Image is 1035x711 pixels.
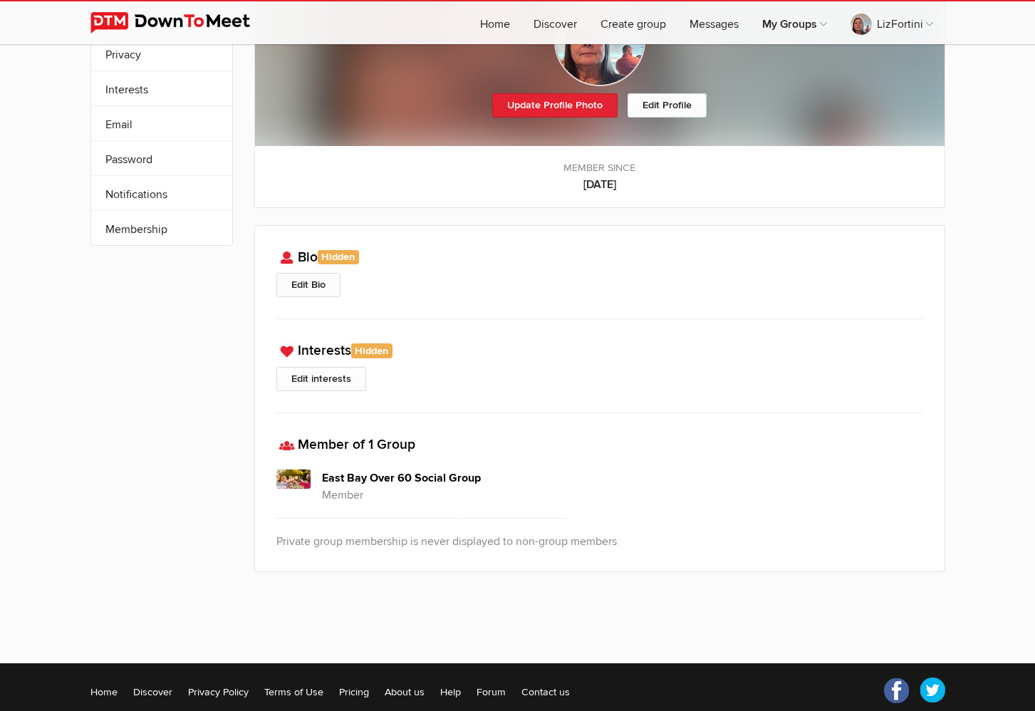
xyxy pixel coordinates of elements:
a: Help [440,685,461,699]
span: Hidden [351,343,393,358]
a: Terms of Use [264,685,323,699]
p: Private group membership is never displayed to non-group members [276,533,923,550]
a: Forum [477,685,506,699]
h4: East Bay Over 60 Social Group [322,469,568,487]
a: Home [90,685,118,699]
b: [DATE] [269,176,930,193]
a: Edit interests [276,367,366,391]
img: DownToMeet [90,12,272,33]
a: Privacy [91,36,232,71]
a: Create group [589,1,677,44]
a: Email [91,106,232,140]
a: Notifications [91,176,232,210]
a: Facebook [884,678,910,703]
h3: Interests [276,341,923,361]
a: LizFortini [839,1,945,44]
a: Update Profile Photo [492,93,618,118]
a: Discover [522,1,588,44]
a: Edit Profile [628,93,707,118]
a: Interests [91,71,232,105]
a: Password [91,141,232,175]
a: Contact us [521,685,570,699]
a: Discover [133,685,172,699]
span: Member since [269,160,930,176]
a: My Groups [751,1,838,44]
p: Member [322,487,568,504]
h3: Member of 1 Group [276,435,923,455]
span: Hidden [318,250,360,265]
a: Twitter [920,678,945,703]
a: Membership [91,211,232,245]
h3: Bio [276,247,923,268]
a: Home [469,1,521,44]
a: Privacy Policy [188,685,249,699]
a: About us [385,685,425,699]
a: Pricing [339,685,369,699]
a: Edit Bio [276,273,340,297]
a: Messages [678,1,750,44]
